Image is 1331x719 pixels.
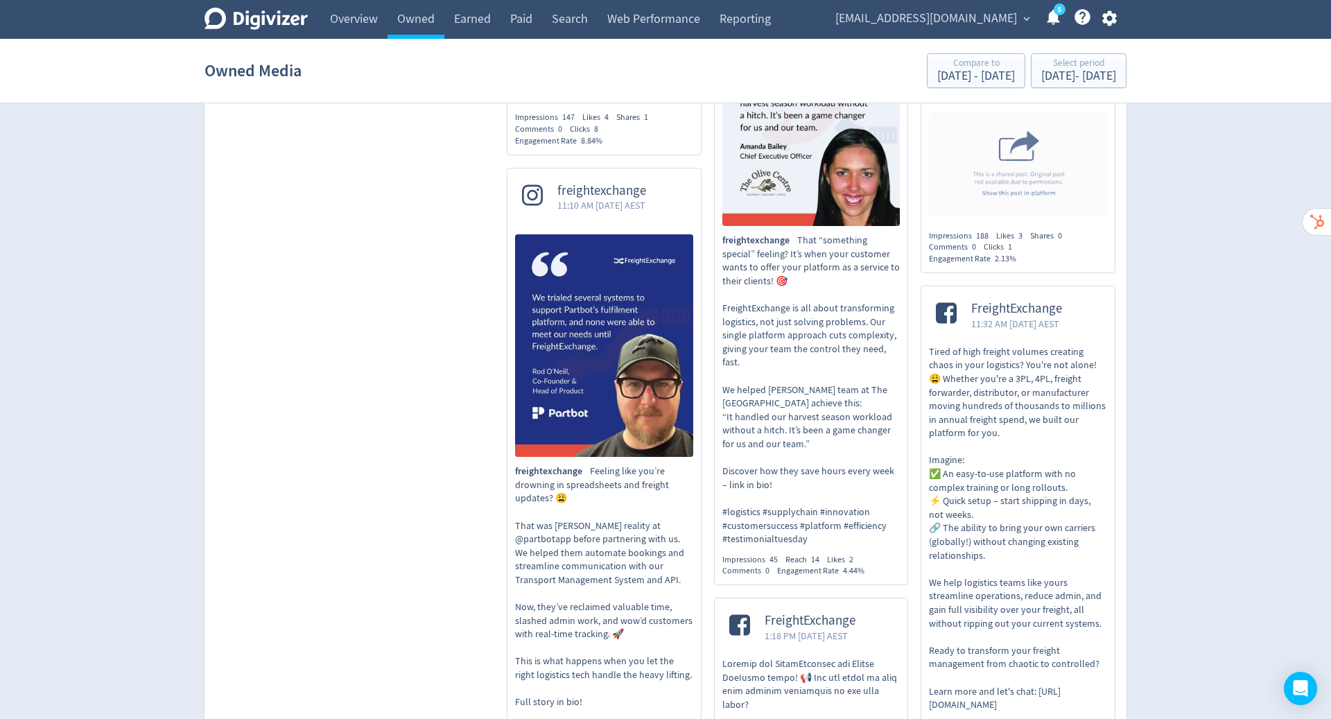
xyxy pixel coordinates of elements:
[1030,230,1070,242] div: Shares
[722,3,901,226] img: That “something special” feeling? It’s when your customer wants to offer your platform as a servi...
[644,112,648,123] span: 1
[777,565,872,577] div: Engagement Rate
[937,58,1015,70] div: Compare to
[769,554,778,565] span: 45
[582,112,616,123] div: Likes
[995,253,1016,264] span: 2.13%
[1058,230,1062,241] span: 0
[971,301,1062,317] span: FreightExchange
[515,465,590,478] span: freightexchange
[937,70,1015,83] div: [DATE] - [DATE]
[722,234,797,248] span: freightexchange
[971,317,1062,331] span: 11:32 AM [DATE] AEST
[557,198,646,212] span: 11:10 AM [DATE] AEST
[765,629,855,643] span: 1:18 PM [DATE] AEST
[1031,53,1126,88] button: Select period[DATE]- [DATE]
[562,112,575,123] span: 147
[515,123,570,135] div: Comments
[827,554,861,566] div: Likes
[515,234,693,457] img: Feeling like you’re drowning in spreadsheets and freight updates? 😩 That was Rod O’Neill’s realit...
[996,230,1030,242] div: Likes
[205,49,302,93] h1: Owned Media
[1008,241,1012,252] span: 1
[1058,5,1061,15] text: 5
[929,112,1107,214] img: Shared Post
[604,112,609,123] span: 4
[1018,230,1023,241] span: 3
[929,230,996,242] div: Impressions
[929,241,984,253] div: Comments
[1284,672,1317,705] div: Open Intercom Messenger
[972,241,976,252] span: 0
[1041,58,1116,70] div: Select period
[927,53,1025,88] button: Compare to[DATE] - [DATE]
[515,135,610,147] div: Engagement Rate
[830,8,1034,30] button: [EMAIL_ADDRESS][DOMAIN_NAME]
[616,112,656,123] div: Shares
[1020,12,1033,25] span: expand_more
[929,253,1024,265] div: Engagement Rate
[722,554,785,566] div: Impressions
[843,565,864,576] span: 4.44%
[984,241,1020,253] div: Clicks
[558,123,562,135] span: 0
[557,183,646,199] span: freightexchange
[849,554,853,565] span: 2
[515,112,582,123] div: Impressions
[765,565,769,576] span: 0
[581,135,602,146] span: 8.84%
[811,554,819,565] span: 14
[835,8,1017,30] span: [EMAIL_ADDRESS][DOMAIN_NAME]
[765,613,855,629] span: FreightExchange
[594,123,598,135] span: 8
[785,554,827,566] div: Reach
[1054,3,1065,15] a: 5
[722,234,901,546] p: That “something special” feeling? It’s when your customer wants to offer your platform as a servi...
[570,123,606,135] div: Clicks
[1041,70,1116,83] div: [DATE] - [DATE]
[722,565,777,577] div: Comments
[976,230,989,241] span: 188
